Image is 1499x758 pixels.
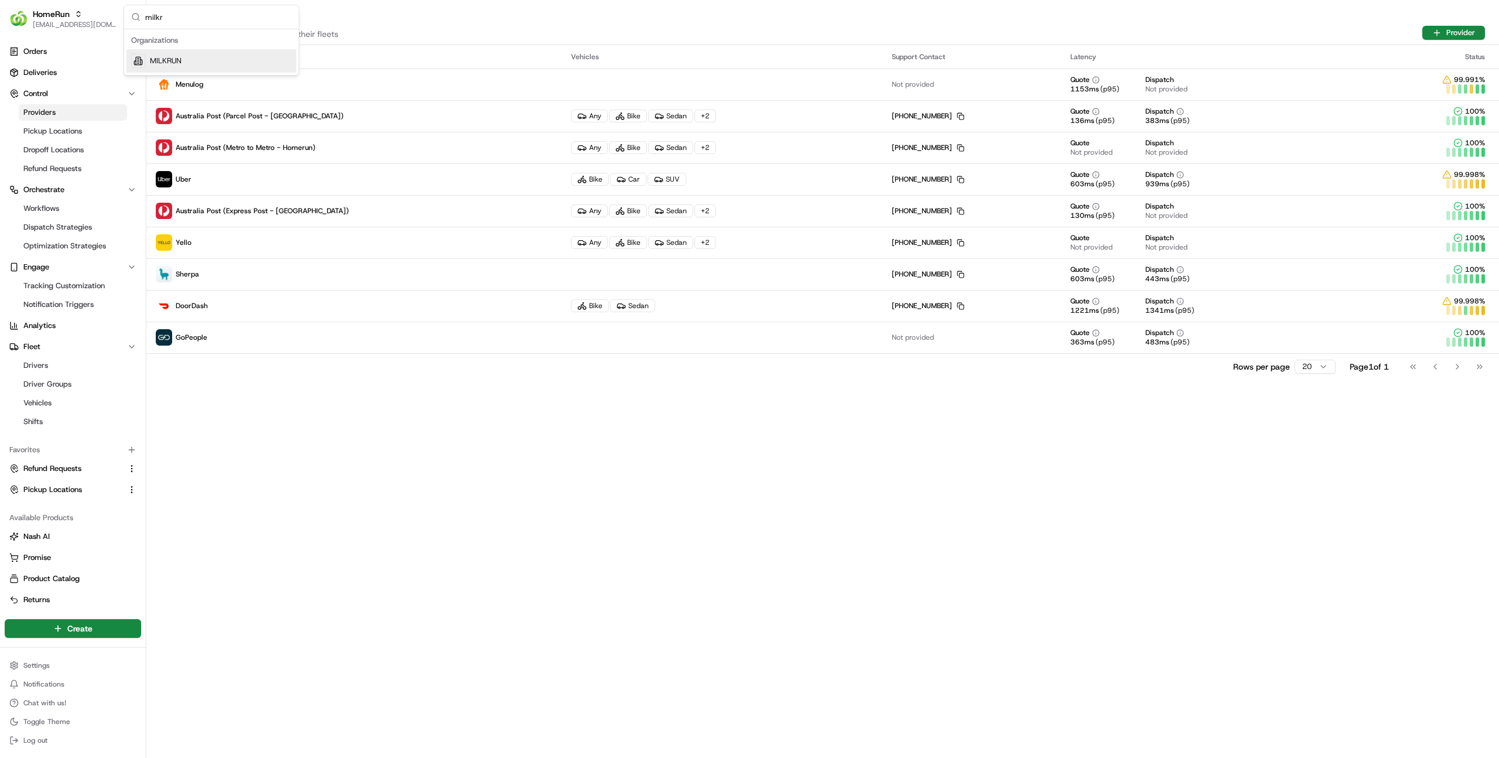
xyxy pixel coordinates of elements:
button: Promise [5,548,141,567]
button: Chat with us! [5,695,141,711]
span: (p95) [1171,116,1190,125]
img: doordash_logo_v2.png [156,298,172,314]
span: GoPeople [176,333,207,342]
span: Toggle Theme [23,717,70,726]
span: API Documentation [111,262,188,274]
img: justeat_logo.png [156,76,172,93]
span: Driver Groups [23,379,71,390]
span: 1153 ms [1070,84,1099,94]
span: Drivers [23,360,48,371]
button: Dispatch [1145,170,1184,179]
button: Notifications [5,676,141,692]
a: Dispatch Strategies [19,219,127,235]
span: Not provided [1145,148,1187,157]
button: Product Catalog [5,569,141,588]
span: 363 ms [1070,337,1094,347]
img: auspost_logo_v2.png [156,108,172,124]
span: (p95) [1096,274,1115,284]
p: Rows per page [1233,361,1290,373]
span: 483 ms [1145,337,1169,347]
span: 100 % [1465,138,1485,148]
img: Farooq Akhtar [12,202,30,221]
button: Dispatch [1145,107,1184,116]
span: Not provided [892,333,934,342]
button: Nash AI [5,527,141,546]
span: Australia Post (Parcel Post - [GEOGRAPHIC_DATA]) [176,111,344,121]
div: [PHONE_NUMBER] [892,206,964,216]
span: Settings [23,661,50,670]
button: Provider [1422,26,1485,40]
span: Not provided [892,80,934,89]
img: 1736555255976-a54dd68f-1ca7-489b-9aae-adbdc363a1c4 [23,182,33,192]
span: (p95) [1100,306,1120,315]
span: Dispatch [1145,202,1174,211]
span: (p95) [1175,306,1195,315]
span: Analytics [23,320,56,331]
div: [PHONE_NUMBER] [892,238,964,247]
a: Refund Requests [19,161,127,177]
span: [DATE] [104,213,128,223]
a: Driver Groups [19,376,127,392]
span: Australia Post (Express Post - [GEOGRAPHIC_DATA]) [176,206,349,216]
span: Nash AI [23,531,50,542]
span: Vehicles [23,398,52,408]
button: Pickup Locations [5,480,141,499]
img: auspost_logo_v2.png [156,139,172,156]
div: Vehicles [571,52,873,62]
div: Any [571,204,608,217]
div: [PHONE_NUMBER] [892,175,964,184]
img: 9188753566659_6852d8bf1fb38e338040_72.png [25,112,46,133]
button: Toggle Theme [5,713,141,730]
span: (p95) [1171,179,1190,189]
div: Sedan [648,204,693,217]
div: Sedan [648,141,693,154]
img: uber-new-logo.jpeg [156,171,172,187]
div: Bike [609,204,647,217]
a: Notification Triggers [19,296,127,313]
span: Fleet [23,342,40,352]
a: Drivers [19,357,127,374]
div: 📗 [12,263,21,272]
a: Tracking Customization [19,278,127,294]
span: HomeRun [33,8,70,20]
span: (p95) [1171,337,1190,347]
img: gopeople_logo.png [156,329,172,346]
a: Nash AI [9,531,136,542]
span: Dispatch [1145,75,1174,84]
span: Refund Requests [23,463,81,474]
div: Suggestions [124,29,299,75]
span: Menulog [176,80,203,89]
input: Got a question? Start typing here... [30,76,211,88]
div: Favorites [5,441,141,459]
button: Orchestrate [5,180,141,199]
div: 💻 [99,263,108,272]
button: Dispatch [1145,296,1184,306]
a: Pickup Locations [19,123,127,139]
div: Bike [571,299,609,312]
span: (p95) [1096,116,1115,125]
span: 100 % [1465,202,1485,211]
span: 100 % [1465,328,1485,337]
img: Nash [12,12,35,35]
img: yello.png [156,234,172,251]
span: Pickup Locations [23,126,82,136]
span: Dispatch [1145,233,1174,243]
span: DoorDash [176,301,208,310]
button: HomeRunHomeRun[EMAIL_ADDRESS][DOMAIN_NAME] [5,5,121,33]
div: + 2 [694,204,716,217]
span: (p95) [1096,337,1115,347]
span: Orchestrate [23,185,64,195]
a: Deliveries [5,63,141,82]
span: Not provided [1145,84,1187,94]
a: Providers [19,104,127,121]
img: sherpa_logo.png [156,266,172,282]
button: Refund Requests [5,459,141,478]
span: MILKRUN [150,56,182,66]
span: Product Catalog [23,573,80,584]
span: 939 ms [1145,179,1169,189]
span: [PERSON_NAME] [36,213,95,223]
div: [PHONE_NUMBER] [892,111,964,121]
button: Start new chat [199,115,213,129]
div: We're available if you need us! [53,124,161,133]
input: Search... [145,5,292,29]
